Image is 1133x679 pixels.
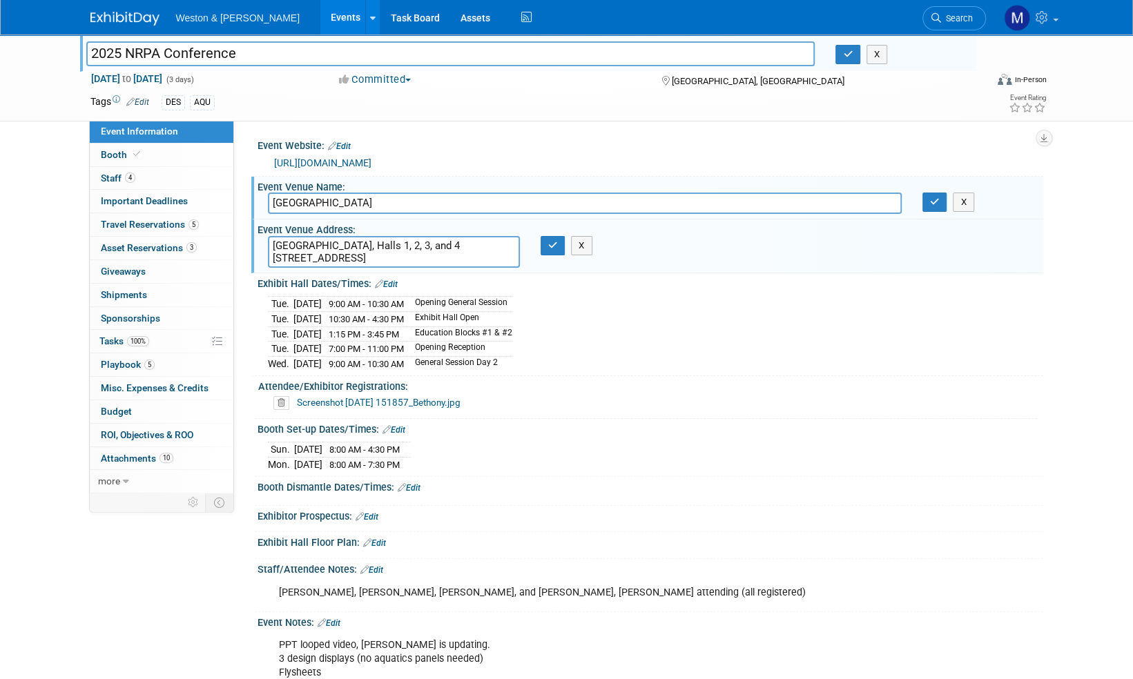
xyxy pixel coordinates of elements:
[904,72,1047,92] div: Event Format
[133,150,140,158] i: Booth reservation complete
[382,425,405,435] a: Edit
[1004,5,1030,31] img: Mary Ann Trujillo
[294,442,322,457] td: [DATE]
[293,342,322,357] td: [DATE]
[101,382,209,393] span: Misc. Expenses & Credits
[329,314,404,324] span: 10:30 AM - 4:30 PM
[922,6,986,30] a: Search
[375,279,398,289] a: Edit
[953,193,974,212] button: X
[998,74,1011,85] img: Format-Inperson.png
[329,460,400,470] span: 8:00 AM - 7:30 PM
[1008,95,1045,101] div: Event Rating
[268,356,293,371] td: Wed.
[90,12,159,26] img: ExhibitDay
[866,45,888,64] button: X
[144,360,155,370] span: 5
[165,75,194,84] span: (3 days)
[101,195,188,206] span: Important Deadlines
[360,565,383,575] a: Edit
[90,424,233,446] a: ROI, Objectives & ROO
[101,173,135,184] span: Staff
[188,219,199,230] span: 5
[101,359,155,370] span: Playbook
[90,237,233,259] a: Asset Reservations3
[407,356,512,371] td: General Session Day 2
[571,236,592,255] button: X
[101,126,178,137] span: Event Information
[90,447,233,470] a: Attachments10
[407,342,512,357] td: Opening Reception
[205,493,233,511] td: Toggle Event Tabs
[98,475,120,486] span: more
[101,453,173,464] span: Attachments
[258,273,1043,291] div: Exhibit Hall Dates/Times:
[258,376,1037,393] div: Attendee/Exhibitor Registrations:
[101,429,193,440] span: ROI, Objectives & ROO
[101,266,146,277] span: Giveaways
[127,336,149,346] span: 100%
[672,76,844,86] span: [GEOGRAPHIC_DATA], [GEOGRAPHIC_DATA]
[90,284,233,306] a: Shipments
[90,190,233,213] a: Important Deadlines
[269,579,891,607] div: [PERSON_NAME], [PERSON_NAME], [PERSON_NAME], and [PERSON_NAME], [PERSON_NAME] attending (all regi...
[101,149,143,160] span: Booth
[90,470,233,493] a: more
[329,299,404,309] span: 9:00 AM - 10:30 AM
[294,457,322,471] td: [DATE]
[258,506,1043,524] div: Exhibitor Prospectus:
[258,177,1043,194] div: Event Venue Name:
[258,135,1043,153] div: Event Website:
[90,260,233,283] a: Giveaways
[407,326,512,342] td: Education Blocks #1 & #2
[328,141,351,151] a: Edit
[90,167,233,190] a: Staff4
[268,342,293,357] td: Tue.
[258,559,1043,577] div: Staff/Attendee Notes:
[90,95,149,110] td: Tags
[268,442,294,457] td: Sun.
[190,95,215,110] div: AQU
[99,335,149,346] span: Tasks
[90,400,233,423] a: Budget
[1014,75,1046,85] div: In-Person
[125,173,135,183] span: 4
[407,297,512,312] td: Opening General Session
[293,297,322,312] td: [DATE]
[258,477,1043,495] div: Booth Dismantle Dates/Times:
[258,532,1043,550] div: Exhibit Hall Floor Plan:
[90,120,233,143] a: Event Information
[293,312,322,327] td: [DATE]
[398,483,420,493] a: Edit
[90,377,233,400] a: Misc. Expenses & Credits
[941,13,973,23] span: Search
[356,512,378,522] a: Edit
[120,73,133,84] span: to
[258,419,1043,437] div: Booth Set-up Dates/Times:
[363,538,386,548] a: Edit
[101,406,132,417] span: Budget
[268,457,294,471] td: Mon.
[90,307,233,330] a: Sponsorships
[258,219,1043,237] div: Event Venue Address:
[90,330,233,353] a: Tasks100%
[182,493,206,511] td: Personalize Event Tab Strip
[293,326,322,342] td: [DATE]
[101,313,160,324] span: Sponsorships
[186,242,197,253] span: 3
[268,312,293,327] td: Tue.
[273,398,295,408] a: Delete attachment?
[101,242,197,253] span: Asset Reservations
[293,356,322,371] td: [DATE]
[90,213,233,236] a: Travel Reservations5
[90,72,163,85] span: [DATE] [DATE]
[318,618,340,628] a: Edit
[329,329,399,339] span: 1:15 PM - 3:45 PM
[268,297,293,312] td: Tue.
[329,359,404,369] span: 9:00 AM - 10:30 AM
[329,344,404,354] span: 7:00 PM - 11:00 PM
[274,157,371,168] a: [URL][DOMAIN_NAME]
[268,326,293,342] td: Tue.
[90,144,233,166] a: Booth
[329,444,400,455] span: 8:00 AM - 4:30 PM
